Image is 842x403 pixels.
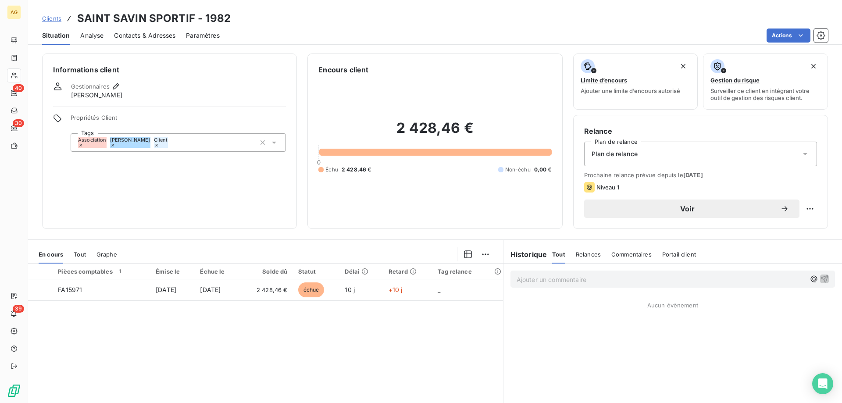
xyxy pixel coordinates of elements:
div: Délai [345,268,378,275]
span: 40 [13,84,24,92]
h6: Historique [503,249,547,260]
span: Propriétés Client [71,114,286,126]
span: Voir [595,205,780,212]
span: 1 [116,267,124,275]
div: Pièces comptables [58,267,145,275]
span: Limite d’encours [581,77,627,84]
span: échue [298,282,325,297]
span: Paramètres [186,31,220,40]
span: Gestion du risque [710,77,760,84]
img: Logo LeanPay [7,384,21,398]
div: Statut [298,268,335,275]
div: Solde dû [245,268,288,275]
span: Non-échu [505,166,531,174]
span: 30 [13,119,24,127]
button: Gestion du risqueSurveiller ce client en intégrant votre outil de gestion des risques client. [703,53,828,110]
span: [DATE] [156,286,176,293]
div: Open Intercom Messenger [812,373,833,394]
span: Clients [42,15,61,22]
span: 10 j [345,286,355,293]
div: Tag relance [438,268,498,275]
span: Prochaine relance prévue depuis le [584,171,817,178]
h2: 2 428,46 € [318,119,551,146]
button: Limite d’encoursAjouter une limite d’encours autorisé [573,53,698,110]
span: Surveiller ce client en intégrant votre outil de gestion des risques client. [710,87,821,101]
span: [DATE] [683,171,703,178]
span: [PERSON_NAME] [110,137,150,143]
input: Ajouter une valeur [168,139,175,146]
span: 2 428,46 € [342,166,371,174]
span: [DATE] [200,286,221,293]
span: Aucun évènement [647,302,698,309]
div: Échue le [200,268,234,275]
span: Situation [42,31,70,40]
span: Relances [576,251,601,258]
span: Analyse [80,31,103,40]
span: Commentaires [611,251,652,258]
span: 0 [317,159,321,166]
span: Tout [552,251,565,258]
span: Plan de relance [592,150,638,158]
span: 0,00 € [534,166,552,174]
span: _ [438,286,440,293]
span: Contacts & Adresses [114,31,175,40]
h6: Encours client [318,64,368,75]
h6: Informations client [53,64,286,75]
span: +10 j [389,286,403,293]
span: Niveau 1 [596,184,619,191]
div: AG [7,5,21,19]
span: Ajouter une limite d’encours autorisé [581,87,680,94]
span: FA15971 [58,286,82,293]
button: Actions [767,29,810,43]
button: Voir [584,200,799,218]
span: Association [78,137,107,143]
span: [PERSON_NAME] [71,91,122,100]
h3: SAINT SAVIN SPORTIF - 1982 [77,11,231,26]
span: Graphe [96,251,117,258]
span: Échu [325,166,338,174]
h6: Relance [584,126,817,136]
span: Gestionnaires [71,83,110,90]
span: Portail client [662,251,696,258]
span: 2 428,46 € [245,285,288,294]
span: 39 [13,305,24,313]
div: Retard [389,268,427,275]
span: Client [154,137,168,143]
span: En cours [39,251,63,258]
span: Tout [74,251,86,258]
div: Émise le [156,268,189,275]
a: Clients [42,14,61,23]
